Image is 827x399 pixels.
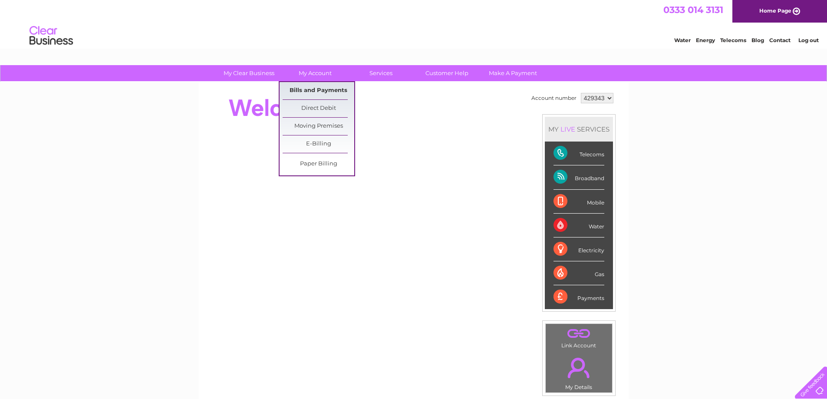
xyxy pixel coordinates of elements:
[554,237,604,261] div: Electricity
[213,65,285,81] a: My Clear Business
[720,37,746,43] a: Telecoms
[477,65,549,81] a: Make A Payment
[545,350,613,393] td: My Details
[545,117,613,142] div: MY SERVICES
[554,261,604,285] div: Gas
[559,125,577,133] div: LIVE
[283,135,354,153] a: E-Billing
[554,165,604,189] div: Broadband
[554,285,604,309] div: Payments
[29,23,73,49] img: logo.png
[283,118,354,135] a: Moving Premises
[554,142,604,165] div: Telecoms
[674,37,691,43] a: Water
[663,4,723,15] a: 0333 014 3131
[548,326,610,341] a: .
[545,323,613,351] td: Link Account
[696,37,715,43] a: Energy
[283,82,354,99] a: Bills and Payments
[283,100,354,117] a: Direct Debit
[554,214,604,237] div: Water
[279,65,351,81] a: My Account
[798,37,819,43] a: Log out
[548,353,610,383] a: .
[769,37,791,43] a: Contact
[554,190,604,214] div: Mobile
[345,65,417,81] a: Services
[529,91,579,106] td: Account number
[283,155,354,173] a: Paper Billing
[411,65,483,81] a: Customer Help
[751,37,764,43] a: Blog
[209,5,619,42] div: Clear Business is a trading name of Verastar Limited (registered in [GEOGRAPHIC_DATA] No. 3667643...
